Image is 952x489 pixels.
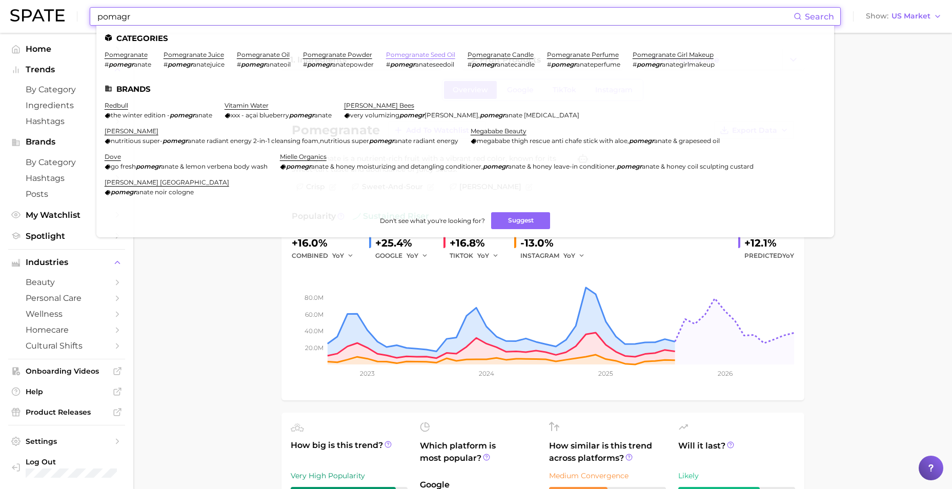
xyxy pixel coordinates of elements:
a: Home [8,41,125,57]
a: My Watchlist [8,207,125,223]
span: Search [805,12,834,22]
em: pomegr [163,137,188,145]
a: vitamin water [225,101,269,109]
em: pomegr [472,60,497,68]
em: pomegr [629,137,654,145]
span: # [633,60,637,68]
span: Show [866,13,888,19]
span: wellness [26,309,108,319]
span: Product Releases [26,407,108,417]
a: Spotlight [8,228,125,244]
span: YoY [563,251,575,260]
a: [PERSON_NAME] bees [344,101,414,109]
a: personal care [8,290,125,306]
a: pomegranate candle [468,51,534,58]
span: Predicted [744,250,794,262]
div: -13.0% [520,235,592,251]
a: [PERSON_NAME] [105,127,158,135]
span: anateoil [266,60,291,68]
span: anate [314,111,332,119]
span: anate [134,60,151,68]
span: homecare [26,325,108,335]
a: Ingredients [8,97,125,113]
span: Don't see what you're looking for? [380,217,485,225]
div: +12.1% [744,235,794,251]
span: How similar is this trend across platforms? [549,440,666,464]
span: anate & lemon verbena body wash [161,162,268,170]
span: anateperfume [576,60,620,68]
span: by Category [26,157,108,167]
em: pomegr [241,60,266,68]
tspan: 2023 [360,370,375,377]
em: pomegr [390,60,415,68]
span: anatejuice [193,60,225,68]
span: anate [MEDICAL_DATA] [505,111,579,119]
span: Spotlight [26,231,108,241]
a: redbull [105,101,128,109]
em: pomegr [170,111,195,119]
button: Trends [8,62,125,77]
span: Brands [26,137,108,147]
a: Settings [8,434,125,449]
span: # [386,60,390,68]
div: , [344,111,579,119]
span: Hashtags [26,173,108,183]
a: Hashtags [8,170,125,186]
span: nutritious super- [111,137,163,145]
span: YoY [782,252,794,259]
span: Trends [26,65,108,74]
span: [PERSON_NAME] [424,111,478,119]
a: [PERSON_NAME] [GEOGRAPHIC_DATA] [105,178,229,186]
span: YoY [332,251,344,260]
em: pomegr [369,137,394,145]
em: pomegr [307,60,332,68]
a: pomegranate oil [237,51,290,58]
span: Home [26,44,108,54]
button: YoY [477,250,499,262]
a: homecare [8,322,125,338]
tspan: 2024 [478,370,494,377]
span: Will it last? [678,440,795,464]
span: anate [195,111,212,119]
span: YoY [407,251,418,260]
span: xxx - açai blueberry [231,111,289,119]
span: anate & grapeseed oil [654,137,720,145]
span: Settings [26,437,108,446]
button: Suggest [491,212,550,229]
a: pomegranate juice [164,51,224,58]
a: wellness [8,306,125,322]
a: by Category [8,154,125,170]
div: Medium Convergence [549,470,666,482]
span: very volumizing [350,111,399,119]
button: Brands [8,134,125,150]
span: My Watchlist [26,210,108,220]
span: anatecandle [497,60,535,68]
a: Hashtags [8,113,125,129]
li: Brands [105,85,826,93]
a: pomegranate perfume [547,51,619,58]
tspan: 2025 [598,370,613,377]
a: cultural shifts [8,338,125,354]
em: pomegr [286,162,311,170]
a: Product Releases [8,404,125,420]
span: by Category [26,85,108,94]
em: pomegr [111,188,136,196]
em: pomegr [551,60,576,68]
a: pomegranate girl makeup [633,51,714,58]
em: pomegr [109,60,134,68]
div: , [105,137,458,145]
a: pomegranate seed oil [386,51,455,58]
div: combined [292,250,361,262]
a: dove [105,153,121,160]
a: Log out. Currently logged in with e-mail bweibel@maybelline.com. [8,454,125,481]
div: TIKTOK [450,250,506,262]
div: INSTAGRAM [520,250,592,262]
span: anate & honey moisturizing and detangling conditioner [311,162,481,170]
div: Likely [678,470,795,482]
a: megababe beauty [471,127,526,135]
span: # [547,60,551,68]
span: the winter edition - [111,111,170,119]
span: # [468,60,472,68]
span: anate & honey leave-in conditioner [508,162,615,170]
a: mielle organics [280,153,327,160]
